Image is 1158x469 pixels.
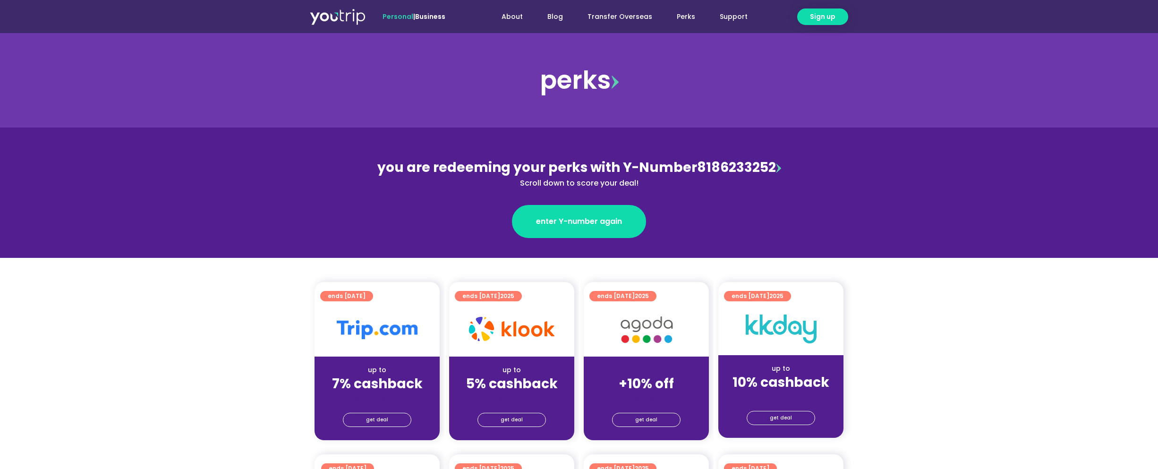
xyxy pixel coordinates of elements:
a: Sign up [797,9,848,25]
span: get deal [501,413,523,426]
a: Business [415,12,445,21]
span: ends [DATE] [597,291,649,301]
span: get deal [366,413,388,426]
a: get deal [477,413,546,427]
div: (for stays only) [457,392,567,402]
span: enter Y-number again [536,216,622,227]
strong: 5% cashback [466,375,558,393]
div: (for stays only) [726,391,836,401]
nav: Menu [471,8,760,26]
strong: 10% cashback [732,373,829,392]
a: ends [DATE]2025 [589,291,656,301]
a: enter Y-number again [512,205,646,238]
span: ends [DATE] [328,291,366,301]
span: ends [DATE] [732,291,783,301]
a: Blog [535,8,575,26]
span: Personal [383,12,413,21]
a: ends [DATE] [320,291,373,301]
div: up to [457,365,567,375]
a: About [489,8,535,26]
div: up to [726,364,836,374]
span: up to [638,365,655,375]
div: Scroll down to score your deal! [374,178,784,189]
span: 2025 [635,292,649,300]
span: | [383,12,445,21]
div: (for stays only) [322,392,432,402]
span: 2025 [769,292,783,300]
a: get deal [747,411,815,425]
div: (for stays only) [591,392,701,402]
strong: 7% cashback [332,375,423,393]
span: you are redeeming your perks with Y-Number [377,158,697,177]
a: ends [DATE]2025 [724,291,791,301]
div: 8186233252 [374,158,784,189]
a: get deal [343,413,411,427]
a: Support [707,8,760,26]
a: Perks [664,8,707,26]
span: get deal [770,411,792,425]
a: ends [DATE]2025 [455,291,522,301]
div: up to [322,365,432,375]
strong: +10% off [619,375,674,393]
span: 2025 [500,292,514,300]
a: Transfer Overseas [575,8,664,26]
a: get deal [612,413,681,427]
span: get deal [635,413,657,426]
span: Sign up [810,12,835,22]
span: ends [DATE] [462,291,514,301]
